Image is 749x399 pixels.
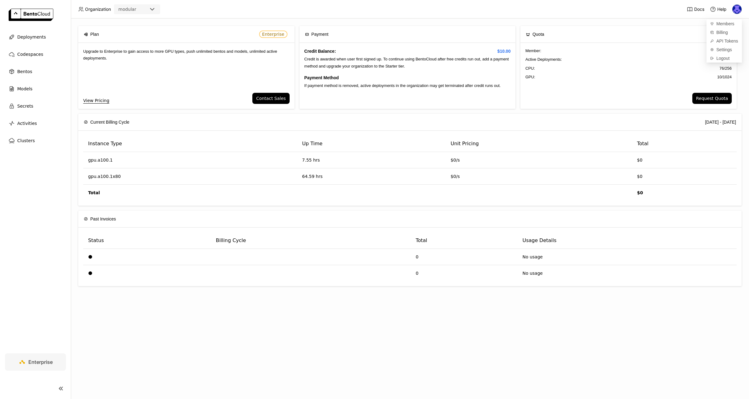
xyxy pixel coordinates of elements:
[632,168,737,185] td: $0
[637,190,643,195] strong: $0
[706,37,742,45] a: API Tokens
[304,74,511,81] h4: Payment Method
[632,152,737,168] td: $0
[262,32,284,37] span: Enterprise
[5,134,66,147] a: Clusters
[17,33,46,41] span: Deployments
[297,168,446,185] td: 64.59 hrs
[28,359,53,365] span: Enterprise
[706,45,742,54] a: Settings
[5,100,66,112] a: Secrets
[732,5,742,14] img: Newton Jain
[411,232,518,249] th: Total
[687,6,704,12] a: Docs
[90,31,99,38] span: Plan
[632,136,737,152] th: Total
[83,168,297,185] td: gpu.a100.1x80
[719,65,732,72] span: 76 / 256
[17,68,32,75] span: Bentos
[5,83,66,95] a: Models
[304,83,501,88] span: If payment method is removed, active deployments in the organization may get terminated after cre...
[118,6,136,12] div: modular
[716,56,730,61] span: Logout
[411,265,518,281] td: 0
[83,152,297,168] td: gpu.a100.1
[304,57,509,68] span: Credit is awarded when user first signed up. To continue using BentoCloud after free credits run ...
[17,51,43,58] span: Codespaces
[717,74,732,80] span: 10 / 1024
[497,48,511,55] span: $10.00
[446,136,632,152] th: Unit Pricing
[518,265,737,281] td: No usage
[5,117,66,130] a: Activities
[9,9,53,21] img: logo
[705,119,736,125] div: [DATE] - [DATE]
[694,6,704,12] span: Docs
[706,19,742,28] a: Members
[706,28,742,37] a: Billing
[83,97,109,104] a: View Pricing
[716,47,732,52] span: Settings
[311,31,328,38] span: Payment
[710,6,727,12] div: Help
[17,102,33,110] span: Secrets
[297,152,446,168] td: 7.55 hrs
[525,74,535,80] span: GPU:
[5,353,66,371] a: Enterprise
[17,85,32,93] span: Models
[692,93,732,104] button: Request Quota
[90,216,116,222] span: Past Invoices
[518,249,737,265] td: No usage
[252,93,289,104] button: Contact Sales
[525,56,562,63] span: Active Deployments :
[5,65,66,78] a: Bentos
[5,31,66,43] a: Deployments
[5,48,66,60] a: Codespaces
[525,48,541,54] span: Member :
[446,168,632,185] td: $0/s
[85,6,111,12] span: Organization
[83,232,211,249] th: Status
[304,48,511,55] h4: Credit Balance:
[17,137,35,144] span: Clusters
[83,49,277,60] span: Upgrade to Enterprise to gain access to more GPU types, push unlimited bentos and models, unlimit...
[211,232,411,249] th: Billing Cycle
[446,152,632,168] td: $0/s
[83,136,297,152] th: Instance Type
[717,6,727,12] span: Help
[411,249,518,265] td: 0
[716,30,728,35] span: Billing
[17,120,37,127] span: Activities
[525,65,535,72] span: CPU:
[90,119,129,125] span: Current Billing Cycle
[297,136,446,152] th: Up Time
[706,54,742,63] div: Logout
[88,190,100,195] strong: Total
[716,21,734,27] span: Members
[518,232,737,249] th: Usage Details
[532,31,544,38] span: Quota
[716,38,738,44] span: API Tokens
